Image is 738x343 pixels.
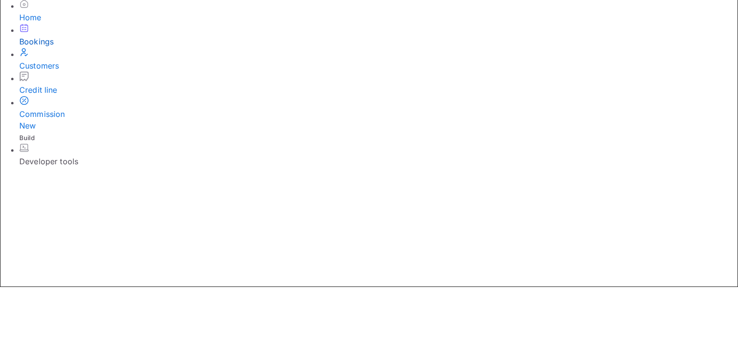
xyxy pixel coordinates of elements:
div: Developer tools [19,156,731,167]
div: Home [19,12,731,23]
div: Bookings [19,36,731,47]
div: New [19,120,731,131]
span: Build [19,134,35,142]
div: Customers [19,60,731,71]
div: Credit line [19,84,731,96]
div: Commission [19,108,731,131]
